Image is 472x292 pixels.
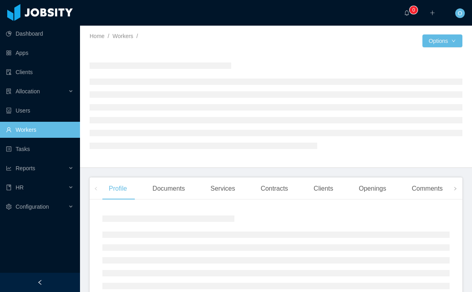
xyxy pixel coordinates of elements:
i: icon: solution [6,89,12,94]
a: icon: pie-chartDashboard [6,26,74,42]
div: Openings [352,177,393,200]
div: Profile [102,177,133,200]
span: HR [16,184,24,191]
a: icon: profileTasks [6,141,74,157]
div: Clients [307,177,340,200]
div: Contracts [254,177,294,200]
span: Reports [16,165,35,171]
i: icon: plus [430,10,435,16]
i: icon: line-chart [6,165,12,171]
i: icon: bell [404,10,410,16]
a: Workers [112,33,133,39]
i: icon: left [94,187,98,191]
i: icon: right [453,187,457,191]
a: icon: appstoreApps [6,45,74,61]
a: icon: userWorkers [6,122,74,138]
i: icon: setting [6,204,12,209]
i: icon: book [6,185,12,190]
a: Home [90,33,104,39]
a: icon: auditClients [6,64,74,80]
div: Services [204,177,241,200]
div: Documents [146,177,191,200]
sup: 0 [410,6,418,14]
div: Comments [406,177,449,200]
span: Allocation [16,88,40,95]
span: Configuration [16,203,49,210]
span: / [136,33,138,39]
span: / [108,33,109,39]
a: icon: robotUsers [6,103,74,119]
button: Optionsicon: down [422,34,462,47]
span: O [458,8,462,18]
